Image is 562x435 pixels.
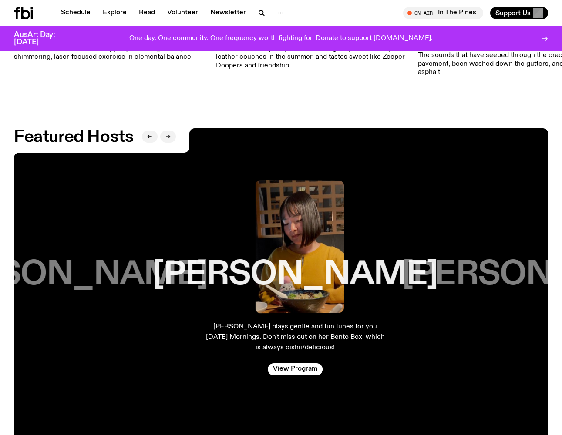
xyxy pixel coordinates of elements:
[98,7,132,19] a: Explore
[216,45,408,70] p: DJ Set feels like your parents' old shag carpet and sticky leather couches in the summer, and tas...
[268,363,323,375] a: View Program
[14,45,206,61] p: The latest record from Perth rapper [PERSON_NAME]$E is a shimmering, laser-focused exercise in el...
[403,7,483,19] button: On AirIn The Pines
[162,7,203,19] a: Volunteer
[134,7,160,19] a: Read
[205,7,251,19] a: Newsletter
[205,321,386,353] p: [PERSON_NAME] plays gentle and fun tunes for you [DATE] Mornings. Don't miss out on her Bento Box...
[14,31,70,46] h3: AusArt Day: [DATE]
[153,258,438,291] h3: [PERSON_NAME]
[490,7,548,19] button: Support Us
[495,9,531,17] span: Support Us
[14,129,133,145] h2: Featured Hosts
[129,35,433,43] p: One day. One community. One frequency worth fighting for. Donate to support [DOMAIN_NAME].
[56,7,96,19] a: Schedule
